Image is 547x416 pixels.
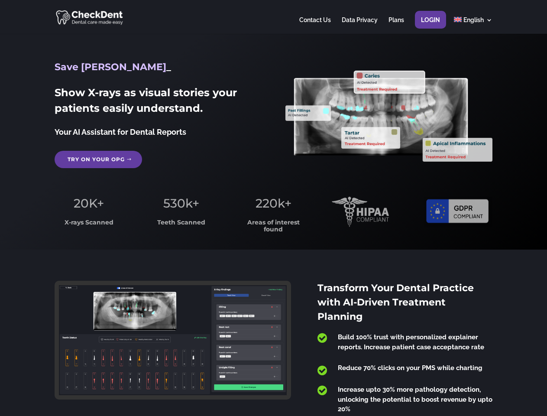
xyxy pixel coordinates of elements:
a: Try on your OPG [55,151,142,168]
span:  [317,365,327,376]
a: English [454,17,492,34]
img: CheckDent AI [56,9,124,26]
h3: Areas of interest found [240,219,308,237]
span: English [463,16,484,23]
span: Your AI Assistant for Dental Reports [55,127,186,136]
span: _ [166,61,171,73]
span:  [317,332,327,344]
a: Contact Us [299,17,331,34]
span: Save [PERSON_NAME] [55,61,166,73]
a: Data Privacy [342,17,378,34]
span: Increase upto 30% more pathology detection, unlocking the potential to boost revenue by upto 20% [338,386,492,413]
a: Plans [388,17,404,34]
a: Login [421,17,440,34]
span: Reduce 70% clicks on your PMS while charting [338,364,482,372]
span:  [317,385,327,396]
span: Build 100% trust with personalized explainer reports. Increase patient case acceptance rate [338,333,484,351]
span: 530k+ [163,196,199,211]
h2: Show X-rays as visual stories your patients easily understand. [55,85,261,120]
img: X_Ray_annotated [285,71,492,162]
span: 220k+ [256,196,291,211]
span: 20K+ [74,196,104,211]
span: Transform Your Dental Practice with AI-Driven Treatment Planning [317,282,474,322]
